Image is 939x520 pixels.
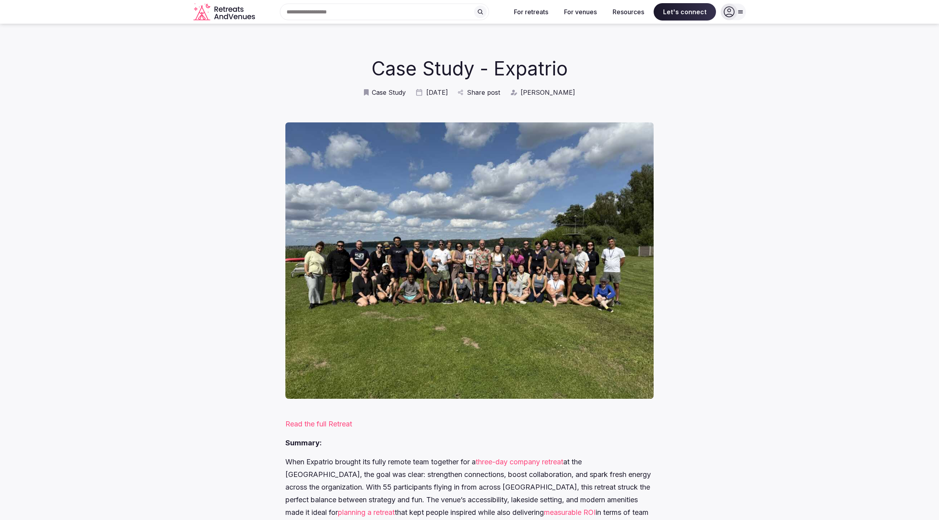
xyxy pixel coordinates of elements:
[558,3,603,21] button: For venues
[476,458,563,466] a: three-day company retreat
[521,88,575,97] span: [PERSON_NAME]
[193,3,257,21] a: Visit the homepage
[285,122,654,399] img: Case Study - Expatrio
[606,3,650,21] button: Resources
[364,88,406,97] a: Case Study
[338,508,395,516] a: planning a retreat
[544,508,596,516] a: measurable ROI
[285,420,352,428] a: Read the full Retreat
[193,3,257,21] svg: Retreats and Venues company logo
[510,88,575,97] a: [PERSON_NAME]
[508,3,555,21] button: For retreats
[372,88,406,97] span: Case Study
[285,439,322,447] strong: Summary:
[467,88,500,97] span: Share post
[654,3,716,21] span: Let's connect
[308,55,631,82] h1: Case Study - Expatrio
